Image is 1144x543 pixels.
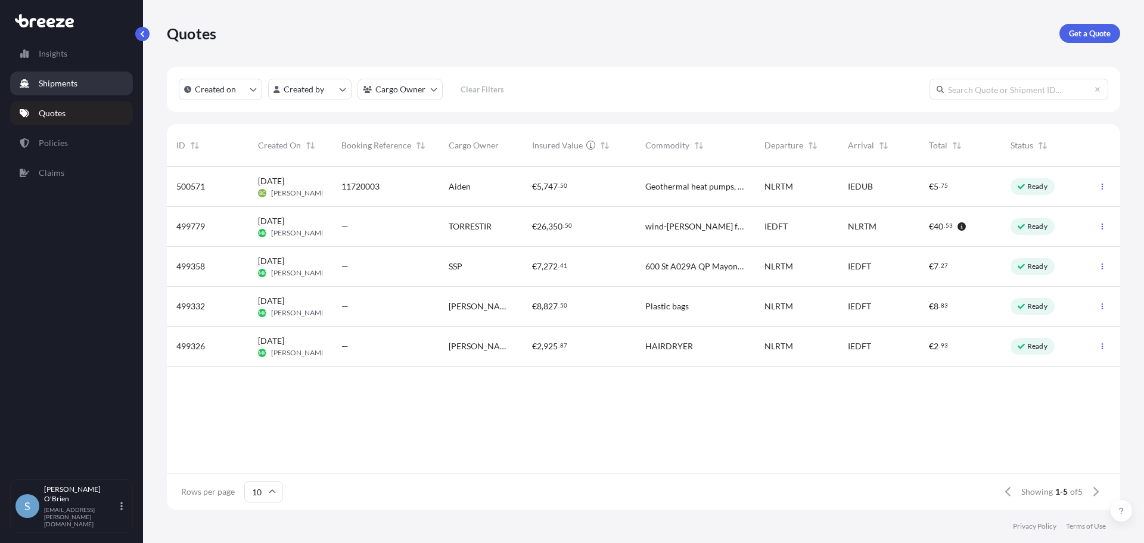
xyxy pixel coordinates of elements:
[934,182,938,191] span: 5
[259,307,266,319] span: MK
[848,139,874,151] span: Arrival
[532,262,537,271] span: €
[764,181,793,193] span: NLRTM
[929,302,934,311] span: €
[934,342,938,350] span: 2
[1069,27,1111,39] p: Get a Quote
[563,224,564,228] span: .
[560,184,567,188] span: 50
[1027,342,1047,351] p: Ready
[259,347,266,359] span: MK
[1027,182,1047,191] p: Ready
[548,222,562,231] span: 350
[449,221,492,232] span: TORRESTIR
[645,300,689,312] span: Plastic bags
[848,340,871,352] span: IEDFT
[941,263,948,268] span: 27
[375,83,425,95] p: Cargo Owner
[764,300,793,312] span: NLRTM
[1036,138,1050,153] button: Sort
[258,335,284,347] span: [DATE]
[848,300,871,312] span: IEDFT
[939,343,940,347] span: .
[764,139,803,151] span: Departure
[341,181,380,193] span: 11720003
[537,262,542,271] span: 7
[560,263,567,268] span: 41
[258,139,301,151] span: Created On
[764,340,793,352] span: NLRTM
[1013,522,1056,531] a: Privacy Policy
[1066,522,1106,531] a: Terms of Use
[449,300,513,312] span: [PERSON_NAME] Freight Solution
[764,260,793,272] span: NLRTM
[848,181,873,193] span: IEDUB
[1027,302,1047,311] p: Ready
[806,138,820,153] button: Sort
[560,343,567,347] span: 87
[284,83,324,95] p: Created by
[39,167,64,179] p: Claims
[645,181,745,193] span: Geothermal heat pumps, air source heat pumps and hot water tanks
[44,506,118,528] p: [EMAIL_ADDRESS][PERSON_NAME][DOMAIN_NAME]
[939,184,940,188] span: .
[259,227,266,239] span: MK
[558,263,559,268] span: .
[10,72,133,95] a: Shipments
[537,182,542,191] span: 5
[271,228,328,238] span: [PERSON_NAME]
[543,262,558,271] span: 272
[181,486,235,498] span: Rows per page
[1059,24,1120,43] a: Get a Quote
[929,139,947,151] span: Total
[303,138,318,153] button: Sort
[934,302,938,311] span: 8
[176,260,205,272] span: 499358
[39,107,66,119] p: Quotes
[941,343,948,347] span: 93
[1021,486,1053,498] span: Showing
[258,175,284,187] span: [DATE]
[341,300,349,312] span: —
[176,139,185,151] span: ID
[598,138,612,153] button: Sort
[167,24,216,43] p: Quotes
[10,131,133,155] a: Policies
[532,342,537,350] span: €
[1027,222,1047,231] p: Ready
[10,161,133,185] a: Claims
[934,262,938,271] span: 7
[1055,486,1068,498] span: 1-5
[934,222,943,231] span: 40
[543,302,558,311] span: 827
[24,500,30,512] span: S
[558,343,559,347] span: .
[39,48,67,60] p: Insights
[543,182,558,191] span: 747
[543,342,558,350] span: 925
[39,137,68,149] p: Policies
[939,303,940,308] span: .
[929,222,934,231] span: €
[179,79,262,100] button: createdOn Filter options
[188,138,202,153] button: Sort
[542,182,543,191] span: ,
[537,222,546,231] span: 26
[271,348,328,358] span: [PERSON_NAME]
[449,80,515,99] button: Clear Filters
[565,224,572,228] span: 50
[449,181,471,193] span: Aiden
[1027,262,1047,271] p: Ready
[876,138,891,153] button: Sort
[1070,486,1083,498] span: of 5
[258,255,284,267] span: [DATE]
[560,303,567,308] span: 50
[341,139,411,151] span: Booking Reference
[929,262,934,271] span: €
[532,139,583,151] span: Insured Value
[941,184,948,188] span: 75
[764,221,788,232] span: IEDFT
[946,224,953,228] span: 53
